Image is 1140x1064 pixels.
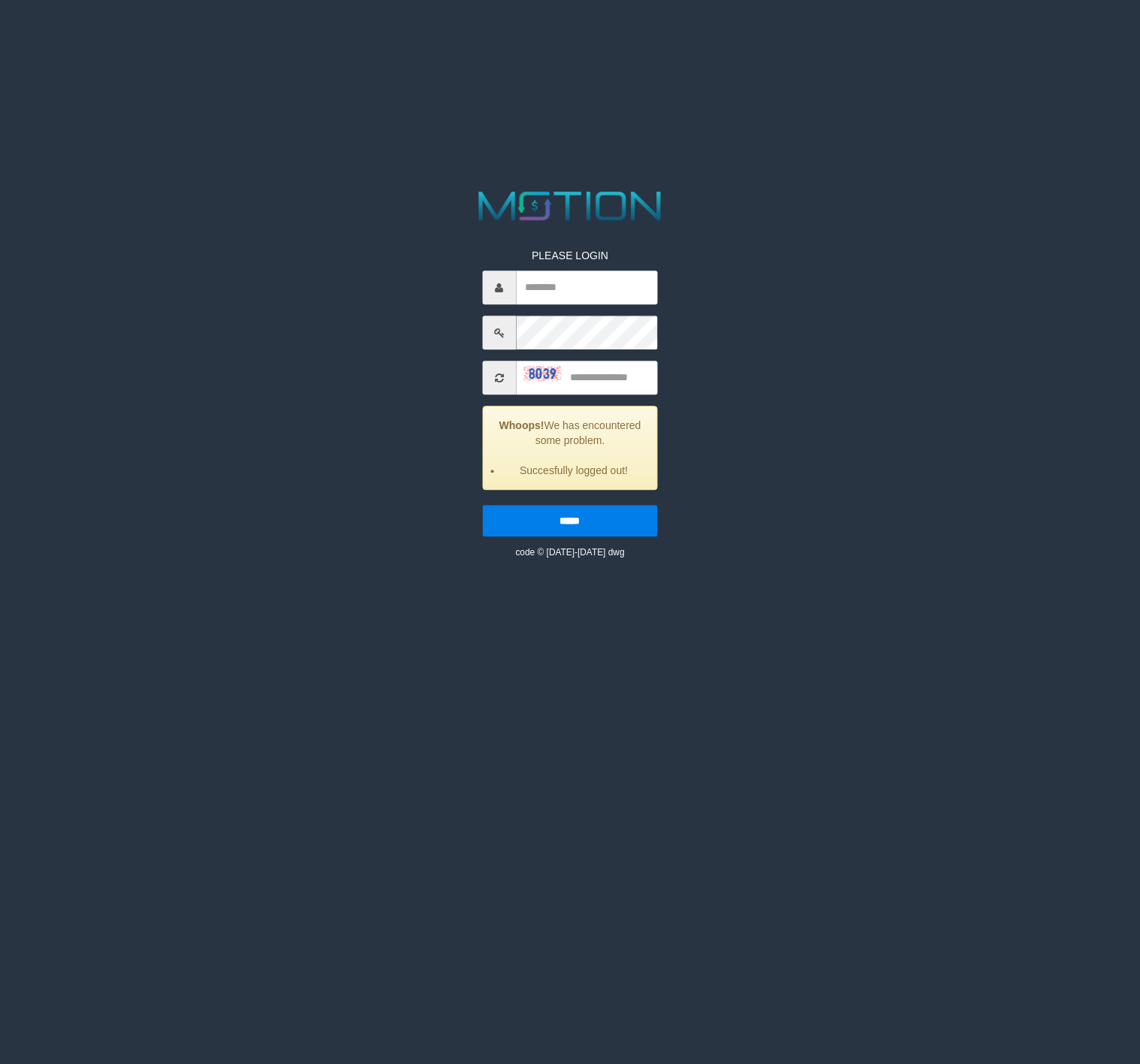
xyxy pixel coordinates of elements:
[470,186,670,225] img: MOTION_logo.png
[523,366,561,381] img: captcha
[515,548,624,558] small: code © [DATE]-[DATE] dwg
[499,420,544,432] strong: Whoops!
[482,249,657,264] p: PLEASE LOGIN
[502,464,645,479] li: Succesfully logged out!
[482,407,657,491] div: We has encountered some problem.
